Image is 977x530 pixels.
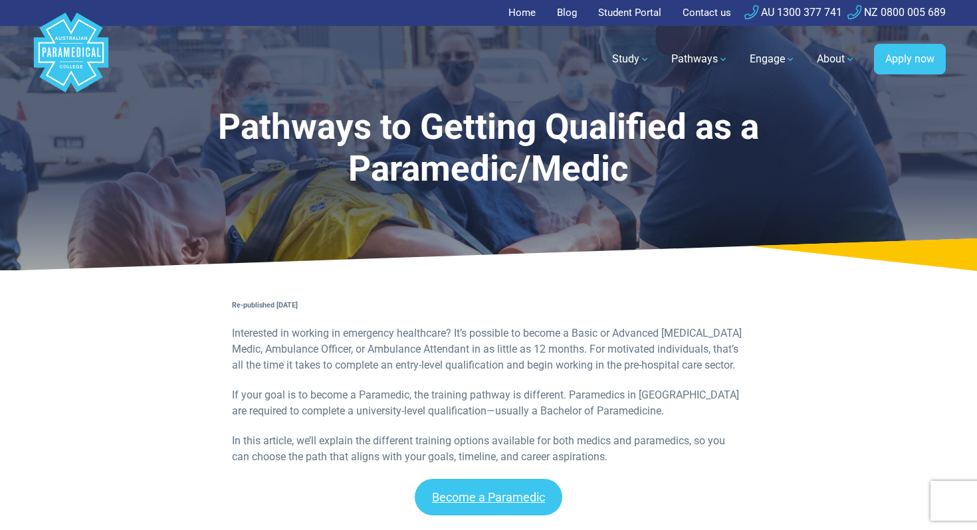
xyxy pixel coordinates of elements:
[232,387,745,419] p: If your goal is to become a Paramedic, the training pathway is different. Paramedics in [GEOGRAPH...
[742,41,804,78] a: Engage
[744,6,842,19] a: AU 1300 377 741
[146,106,831,191] h1: Pathways to Getting Qualified as a Paramedic/Medic
[663,41,736,78] a: Pathways
[232,325,745,373] p: Interested in working in emergency healthcare? It’s possible to become a Basic or Advanced [MEDIC...
[31,26,111,93] a: Australian Paramedical College
[232,433,745,465] p: In this article, we’ll explain the different training options available for both medics and param...
[874,44,946,74] a: Apply now
[809,41,863,78] a: About
[415,479,562,515] a: Become a Paramedic
[847,6,946,19] a: NZ 0800 005 689
[604,41,658,78] a: Study
[232,301,298,309] strong: Re-published [DATE]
